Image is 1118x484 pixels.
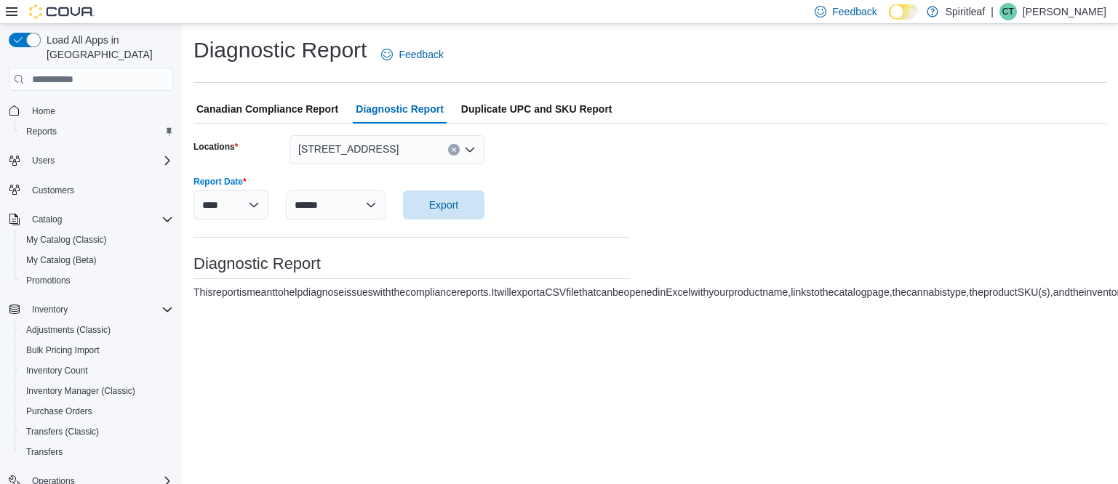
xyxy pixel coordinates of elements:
[20,321,116,339] a: Adjustments (Classic)
[26,385,135,397] span: Inventory Manager (Classic)
[20,272,76,289] a: Promotions
[26,152,60,169] button: Users
[889,4,919,20] input: Dark Mode
[26,254,97,266] span: My Catalog (Beta)
[20,342,105,359] a: Bulk Pricing Import
[193,176,247,187] label: Report Date
[15,442,179,462] button: Transfers
[461,94,612,124] span: Duplicate UPC and SKU Report
[15,250,179,270] button: My Catalog (Beta)
[26,446,63,458] span: Transfers
[32,155,55,166] span: Users
[1023,3,1106,20] p: [PERSON_NAME]
[20,251,173,269] span: My Catalog (Beta)
[26,102,61,120] a: Home
[20,272,173,289] span: Promotions
[15,360,179,381] button: Inventory Count
[20,321,173,339] span: Adjustments (Classic)
[356,94,444,124] span: Diagnostic Report
[193,141,238,153] label: Locations
[375,40,449,69] a: Feedback
[196,94,338,124] span: Canadian Compliance Report
[15,121,179,142] button: Reports
[26,101,173,119] span: Home
[15,230,179,250] button: My Catalog (Classic)
[26,344,100,356] span: Bulk Pricing Import
[20,443,68,461] a: Transfers
[26,152,173,169] span: Users
[20,443,173,461] span: Transfers
[3,180,179,201] button: Customers
[20,231,113,249] a: My Catalog (Classic)
[20,382,173,400] span: Inventory Manager (Classic)
[20,231,173,249] span: My Catalog (Classic)
[20,423,173,440] span: Transfers (Classic)
[20,382,141,400] a: Inventory Manager (Classic)
[20,251,103,269] a: My Catalog (Beta)
[20,362,173,379] span: Inventory Count
[464,144,476,156] button: Open list of options
[20,423,105,440] a: Transfers (Classic)
[32,185,74,196] span: Customers
[26,324,111,336] span: Adjustments (Classic)
[3,209,179,230] button: Catalog
[193,255,630,273] h3: Diagnostic Report
[991,3,994,20] p: |
[32,105,55,117] span: Home
[26,406,92,417] span: Purchase Orders
[1002,3,1014,20] span: CT
[26,126,57,137] span: Reports
[26,234,107,246] span: My Catalog (Classic)
[193,36,367,65] h1: Diagnostic Report
[26,182,80,199] a: Customers
[41,33,173,62] span: Load All Apps in [GEOGRAPHIC_DATA]
[26,211,173,228] span: Catalog
[26,301,173,318] span: Inventory
[26,181,173,199] span: Customers
[15,381,179,401] button: Inventory Manager (Classic)
[26,211,68,228] button: Catalog
[26,301,73,318] button: Inventory
[298,140,399,158] span: [STREET_ADDRESS]
[15,270,179,291] button: Promotions
[20,123,173,140] span: Reports
[20,123,63,140] a: Reports
[15,401,179,422] button: Purchase Orders
[3,299,179,320] button: Inventory
[20,403,173,420] span: Purchase Orders
[15,320,179,340] button: Adjustments (Classic)
[15,340,179,360] button: Bulk Pricing Import
[946,3,985,20] p: Spiritleaf
[15,422,179,442] button: Transfers (Classic)
[26,426,99,437] span: Transfers (Classic)
[3,150,179,171] button: Users
[32,304,68,315] span: Inventory
[3,100,179,121] button: Home
[32,214,62,225] span: Catalog
[448,144,460,156] button: Clear input
[20,342,173,359] span: Bulk Pricing Import
[429,198,458,212] span: Export
[832,4,877,19] span: Feedback
[20,403,98,420] a: Purchase Orders
[399,47,443,62] span: Feedback
[26,275,71,286] span: Promotions
[26,365,88,376] span: Inventory Count
[20,362,94,379] a: Inventory Count
[29,4,95,19] img: Cova
[403,190,484,219] button: Export
[999,3,1017,20] div: Clifford T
